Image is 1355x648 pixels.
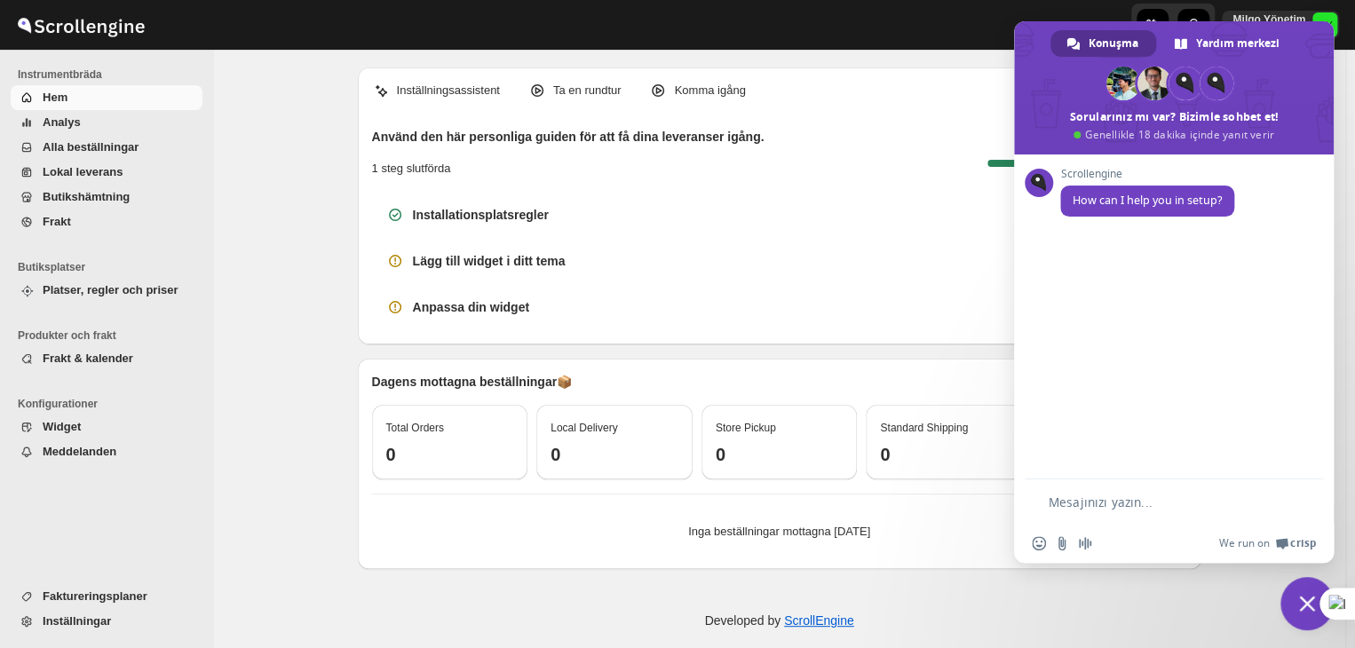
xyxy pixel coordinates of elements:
[43,445,116,458] span: Meddelanden
[1060,168,1234,180] span: Scrollengine
[1055,536,1069,550] span: Dosya gönder
[11,135,202,160] button: Alla beställningar
[11,584,202,609] button: Faktureringsplaner
[1078,536,1092,550] span: Sesli mesaj kaydetme
[372,160,451,178] p: 1 steg slutförda
[43,140,139,154] span: Alla beställningar
[1219,536,1270,550] span: We run on
[1290,536,1316,550] span: Crisp
[551,422,617,434] span: Local Delivery
[43,190,130,203] span: Butikshämtning
[43,91,67,104] span: Hem
[413,298,529,316] h3: Anpassa din widget
[1050,30,1156,57] div: Konuşma
[11,346,202,371] button: Frakt & kalender
[386,523,1173,541] p: Inga beställningar mottagna [DATE]
[880,422,968,434] span: Standard Shipping
[1232,12,1305,27] p: Milgo Yönetim
[386,422,444,434] span: Total Orders
[43,352,133,365] span: Frakt & kalender
[11,415,202,439] button: Widget
[716,422,776,434] span: Store Pickup
[386,444,514,465] h3: 0
[18,328,204,343] span: Produkter och frakt
[880,444,1008,465] h3: 0
[14,3,147,47] img: ScrollEngine
[372,373,1187,391] p: Dagens mottagna beställningar 📦
[43,215,71,228] span: Frakt
[1032,536,1046,550] span: Emoji ekle
[784,613,854,628] a: ScrollEngine
[43,115,81,129] span: Analys
[18,67,204,82] span: Instrumentbräda
[413,206,549,224] h3: Installationsplatsregler
[551,444,678,465] h3: 0
[11,85,202,110] button: Hem
[11,609,202,634] button: Inställningar
[11,439,202,464] button: Meddelanden
[43,283,178,296] span: Platser, regler och priser
[413,252,566,270] h3: Lägg till widget i ditt tema
[18,397,204,411] span: Konfigurationer
[1219,536,1316,550] a: We run onCrisp
[1196,30,1280,57] span: Yardım merkezi
[1049,494,1277,510] textarea: Mesajınızı yazın...
[397,82,500,99] p: Inställningsassistent
[1089,30,1138,57] span: Konuşma
[716,444,844,465] h3: 0
[1280,577,1334,630] div: Sohbeti kapat
[43,165,123,178] span: Lokal leverans
[43,420,81,433] span: Widget
[372,128,765,146] h2: Använd den här personliga guiden för att få dina leveranser igång.
[43,614,111,628] span: Inställningar
[1158,30,1297,57] div: Yardım merkezi
[704,612,853,629] p: Developed by
[43,589,147,603] span: Faktureringsplaner
[1318,20,1333,30] text: MY
[18,260,204,274] span: Butiksplatser
[553,82,622,99] p: Ta en rundtur
[1222,11,1339,39] button: User menu
[11,110,202,135] button: Analys
[674,82,745,99] p: Komma igång
[1073,193,1222,208] span: How can I help you in setup?
[1312,12,1337,37] span: Milgo Yönetim
[11,278,202,303] button: Platser, regler och priser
